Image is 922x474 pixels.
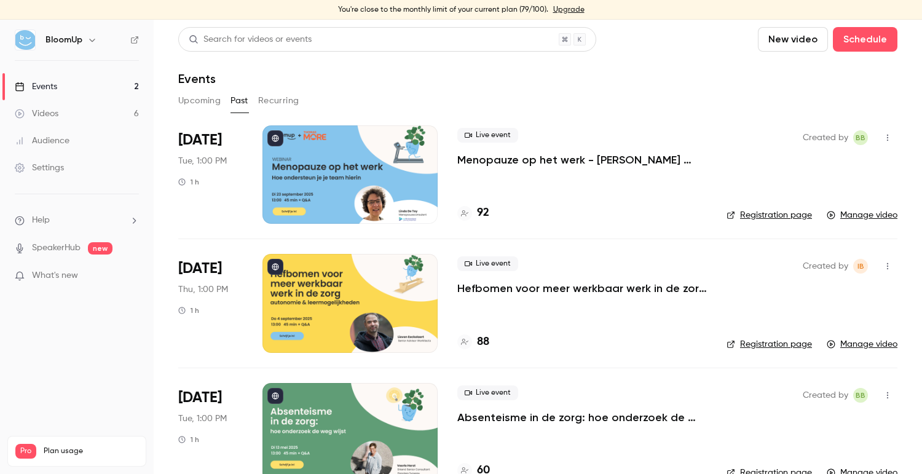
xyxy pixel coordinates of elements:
div: Settings [15,162,64,174]
div: 1 h [178,306,199,315]
span: IB [857,259,864,274]
h6: BloomUp [45,34,82,46]
a: Registration page [727,209,812,221]
span: Pro [15,444,36,459]
span: Created by [803,388,848,403]
a: Absenteisme in de zorg: hoe onderzoek de weg wijst [457,410,707,425]
span: Created by [803,259,848,274]
span: BB [856,130,865,145]
span: new [88,242,112,255]
span: [DATE] [178,388,222,408]
a: Registration page [727,338,812,350]
h1: Events [178,71,216,86]
a: SpeakerHub [32,242,81,255]
div: Sep 4 Thu, 1:00 PM (Europe/Brussels) [178,254,243,352]
span: Live event [457,385,518,400]
div: Videos [15,108,58,120]
span: Info Bloomup [853,259,868,274]
span: [DATE] [178,259,222,278]
a: Upgrade [553,5,585,15]
a: 92 [457,205,489,221]
button: New video [758,27,828,52]
iframe: Noticeable Trigger [124,271,139,282]
a: Manage video [827,209,897,221]
span: Help [32,214,50,227]
span: What's new [32,269,78,282]
span: Live event [457,128,518,143]
span: Created by [803,130,848,145]
button: Recurring [258,91,299,111]
div: Events [15,81,57,93]
a: Manage video [827,338,897,350]
div: Sep 23 Tue, 1:00 PM (Europe/Brussels) [178,125,243,224]
a: Menopauze op het werk - [PERSON_NAME] ondersteun je je team hierin [457,152,707,167]
span: Thu, 1:00 PM [178,283,228,296]
li: help-dropdown-opener [15,214,139,227]
h4: 88 [477,334,489,350]
span: Benjamin Bergers [853,388,868,403]
button: Past [230,91,248,111]
span: Benjamin Bergers [853,130,868,145]
span: [DATE] [178,130,222,150]
span: Tue, 1:00 PM [178,413,227,425]
img: BloomUp [15,30,35,50]
button: Schedule [833,27,897,52]
button: Upcoming [178,91,221,111]
span: BB [856,388,865,403]
h4: 92 [477,205,489,221]
span: Live event [457,256,518,271]
span: Plan usage [44,446,138,456]
a: Hefbomen voor meer werkbaar werk in de zorg - autonomie & leermogelijkheden [457,281,707,296]
div: 1 h [178,177,199,187]
div: Audience [15,135,69,147]
a: 88 [457,334,489,350]
span: Tue, 1:00 PM [178,155,227,167]
div: Search for videos or events [189,33,312,46]
div: 1 h [178,435,199,444]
